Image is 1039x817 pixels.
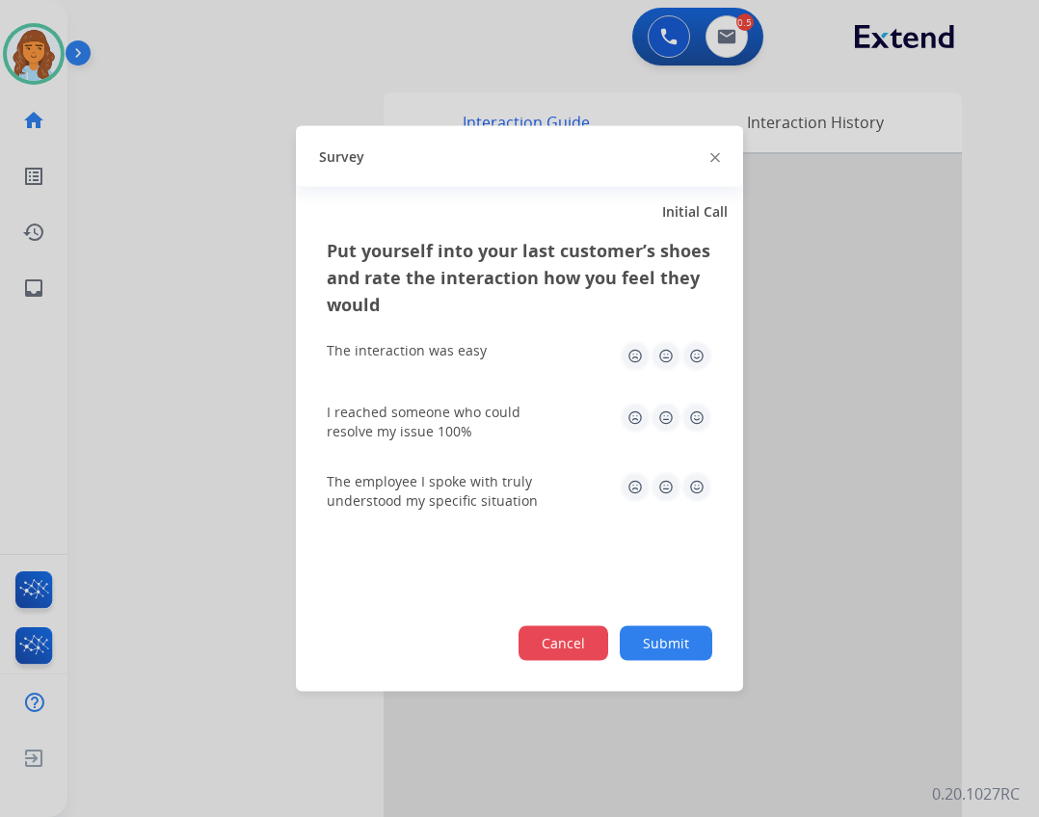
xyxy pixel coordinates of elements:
[932,782,1020,805] p: 0.20.1027RC
[519,626,608,661] button: Cancel
[710,152,720,162] img: close-button
[327,472,558,511] div: The employee I spoke with truly understood my specific situation
[620,626,712,661] button: Submit
[319,146,364,166] span: Survey
[327,403,558,441] div: I reached someone who could resolve my issue 100%
[327,237,712,318] h3: Put yourself into your last customer’s shoes and rate the interaction how you feel they would
[327,341,487,360] div: The interaction was easy
[662,202,728,222] span: Initial Call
